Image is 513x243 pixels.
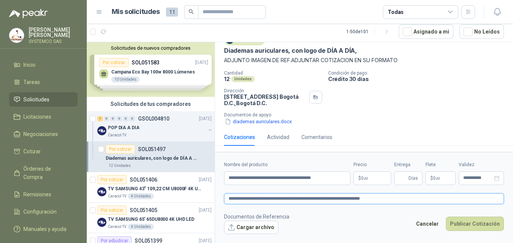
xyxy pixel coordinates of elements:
[231,76,255,82] div: Unidades
[23,61,35,69] span: Inicio
[9,92,78,107] a: Solicitudes
[224,88,306,93] p: Dirección
[9,9,48,18] img: Logo peakr
[9,75,78,89] a: Tareas
[112,6,160,17] h1: Mis solicitudes
[104,116,109,121] div: 0
[9,58,78,72] a: Inicio
[128,224,154,230] div: 4 Unidades
[9,222,78,236] a: Manuales y ayuda
[346,26,393,38] div: 1 - 50 de 101
[97,218,106,227] img: Company Logo
[108,193,126,199] p: Caracol TV
[23,208,57,216] span: Configuración
[106,145,135,154] div: Por cotizar
[494,176,499,181] span: close-circle
[108,224,126,230] p: Caracol TV
[224,47,357,55] p: Diademas auriculares, con logo de DÍA A DÍA,
[117,116,122,121] div: 0
[29,39,78,44] p: SYSTEMCO SAS
[23,78,40,86] span: Tareas
[409,172,418,185] span: Días
[446,217,504,231] button: Publicar Cotización
[23,147,41,156] span: Cotizar
[87,142,215,172] a: Por cotizarSOL051497Diademas auriculares, con logo de DÍA A DÍA,12 Unidades
[106,163,134,169] div: 12 Unidades
[23,95,49,104] span: Solicitudes
[87,203,215,233] a: Por cotizarSOL051405[DATE] Company LogoTV SAMSUNG 65' 65DU8000 4K UHD LEDCaracol TV4 Unidades
[224,161,350,168] label: Nombre del producto
[436,176,440,180] span: ,00
[106,155,200,162] p: Diademas auriculares, con logo de DÍA A DÍA,
[128,193,154,199] div: 4 Unidades
[97,206,127,215] div: Por cotizar
[166,8,178,17] span: 11
[23,113,51,121] span: Licitaciones
[123,116,129,121] div: 0
[199,207,212,214] p: [DATE]
[23,165,71,181] span: Órdenes de Compra
[425,171,456,185] p: $ 0,00
[224,112,510,118] p: Documentos de apoyo
[23,225,66,233] span: Manuales y ayuda
[353,161,391,168] label: Precio
[433,176,440,180] span: 0
[130,177,157,182] p: SOL051406
[364,176,368,180] span: ,00
[97,116,103,121] div: 1
[267,133,289,141] div: Actividad
[9,187,78,202] a: Remisiones
[224,133,255,141] div: Cotizaciones
[23,130,58,138] span: Negociaciones
[9,205,78,219] a: Configuración
[189,9,194,14] span: search
[224,118,293,125] button: diademas auriculares.docx
[224,76,230,82] p: 12
[87,42,215,97] div: Solicitudes de nuevos compradoresPor cotizarSOL051583[DATE] Campana Eco Bay 100w 8000 Lúmenes10 U...
[425,161,456,168] label: Flete
[90,45,212,51] button: Solicitudes de nuevos compradores
[459,24,504,39] button: No Leídos
[9,144,78,159] a: Cotizar
[23,190,51,199] span: Remisiones
[224,56,504,64] p: ADJUNTO IMAGEN DE REF.ADJUNTAR COTIZACION EN SU FORMATO
[129,116,135,121] div: 0
[29,27,78,38] p: [PERSON_NAME] [PERSON_NAME]
[9,127,78,141] a: Negociaciones
[9,162,78,184] a: Órdenes de Compra
[87,172,215,203] a: Por cotizarSOL051406[DATE] Company LogoTV SAMSUNG 43" 109,22 CM U8000F 4K UHDCaracol TV4 Unidades
[459,161,504,168] label: Validez
[97,114,213,138] a: 1 0 0 0 0 0 GSOL004810[DATE] Company LogoPOP DIA A DIACaracol TV
[353,171,391,185] p: $0,00
[110,116,116,121] div: 0
[301,133,332,141] div: Comentarios
[97,187,106,196] img: Company Logo
[108,124,139,131] p: POP DIA A DIA
[138,147,166,152] p: SOL051497
[412,217,443,231] button: Cancelar
[328,76,510,82] p: Crédito 30 días
[138,116,169,121] p: GSOL004810
[224,221,278,234] button: Cargar archivo
[328,70,510,76] p: Condición de pago
[97,126,106,135] img: Company Logo
[224,212,289,221] p: Documentos de Referencia
[108,132,126,138] p: Caracol TV
[87,97,215,111] div: Solicitudes de tus compradores
[388,8,404,16] div: Todas
[361,176,368,180] span: 0
[399,24,453,39] button: Asignado a mi
[9,28,24,43] img: Company Logo
[108,185,202,193] p: TV SAMSUNG 43" 109,22 CM U8000F 4K UHD
[108,216,194,223] p: TV SAMSUNG 65' 65DU8000 4K UHD LED
[97,175,127,184] div: Por cotizar
[394,161,422,168] label: Entrega
[430,176,433,180] span: $
[224,70,322,76] p: Cantidad
[199,176,212,183] p: [DATE]
[224,93,306,106] p: [STREET_ADDRESS] Bogotá D.C. , Bogotá D.C.
[130,208,157,213] p: SOL051405
[199,115,212,122] p: [DATE]
[9,110,78,124] a: Licitaciones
